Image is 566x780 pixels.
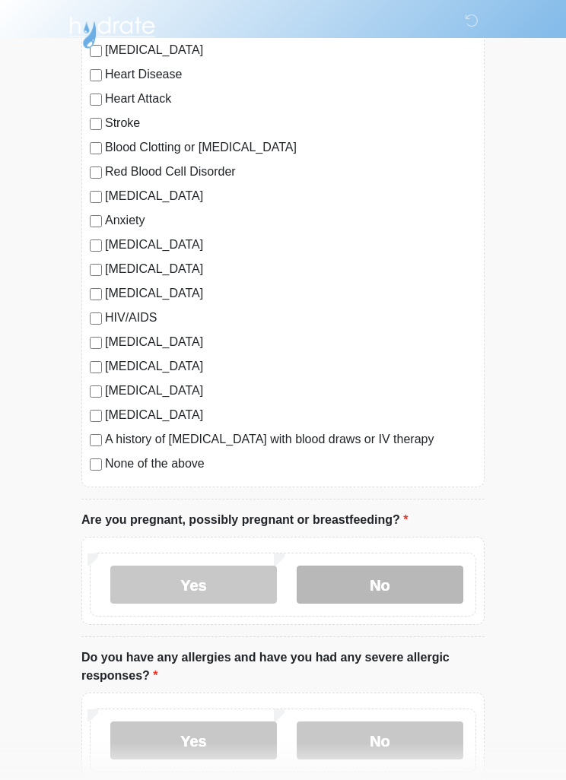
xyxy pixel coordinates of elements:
input: [MEDICAL_DATA] [90,191,102,203]
label: A history of [MEDICAL_DATA] with blood draws or IV therapy [105,430,476,449]
input: Heart Disease [90,69,102,81]
label: [MEDICAL_DATA] [105,187,476,205]
input: Anxiety [90,215,102,227]
label: Are you pregnant, possibly pregnant or breastfeeding? [81,511,408,529]
input: [MEDICAL_DATA] [90,288,102,300]
input: HIV/AIDS [90,312,102,325]
label: [MEDICAL_DATA] [105,260,476,278]
label: [MEDICAL_DATA] [105,406,476,424]
label: None of the above [105,455,476,473]
input: Blood Clotting or [MEDICAL_DATA] [90,142,102,154]
label: Red Blood Cell Disorder [105,163,476,181]
input: A history of [MEDICAL_DATA] with blood draws or IV therapy [90,434,102,446]
label: [MEDICAL_DATA] [105,333,476,351]
label: Heart Attack [105,90,476,108]
input: [MEDICAL_DATA] [90,361,102,373]
input: [MEDICAL_DATA] [90,337,102,349]
label: No [297,721,463,759]
img: Hydrate IV Bar - Scottsdale Logo [66,11,157,49]
label: [MEDICAL_DATA] [105,236,476,254]
label: Do you have any allergies and have you had any severe allergic responses? [81,648,485,685]
input: Red Blood Cell Disorder [90,166,102,179]
label: Yes [110,566,277,604]
input: None of the above [90,458,102,471]
label: Heart Disease [105,65,476,84]
input: [MEDICAL_DATA] [90,264,102,276]
label: [MEDICAL_DATA] [105,382,476,400]
label: Anxiety [105,211,476,230]
input: Stroke [90,118,102,130]
input: [MEDICAL_DATA] [90,385,102,398]
label: HIV/AIDS [105,309,476,327]
label: [MEDICAL_DATA] [105,357,476,376]
input: [MEDICAL_DATA] [90,410,102,422]
label: Stroke [105,114,476,132]
input: [MEDICAL_DATA] [90,239,102,252]
label: Blood Clotting or [MEDICAL_DATA] [105,138,476,157]
label: [MEDICAL_DATA] [105,284,476,303]
input: Heart Attack [90,94,102,106]
label: Yes [110,721,277,759]
label: No [297,566,463,604]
